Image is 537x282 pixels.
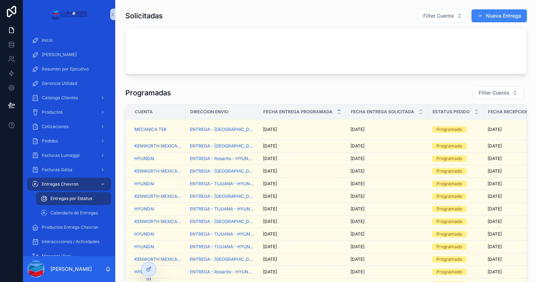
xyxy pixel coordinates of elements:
[42,153,80,158] span: Facturas Lumaggs
[263,244,277,250] span: [DATE]
[350,256,424,262] a: [DATE]
[437,244,462,250] div: Programado
[263,219,277,224] span: [DATE]
[50,265,92,273] p: [PERSON_NAME]
[135,109,153,115] span: Cuenta
[36,192,111,205] a: Entregas por Estatus
[134,194,181,199] a: KENWORTH MEXICANA
[263,143,277,149] span: [DATE]
[134,181,154,187] a: HYUNDAI
[36,206,111,219] a: Calendario de Entregas
[27,106,111,119] a: Productos
[134,256,181,262] a: KENWORTH MEXICANA
[263,194,342,199] a: [DATE]
[350,244,424,250] a: [DATE]
[42,239,99,245] span: Interaccciones / Actividades
[134,219,181,224] a: KENWORTH MEXICANA
[350,206,424,212] a: [DATE]
[42,52,77,58] span: [PERSON_NAME]
[134,206,181,212] a: HYUNDAI
[350,206,364,212] span: [DATE]
[190,219,254,224] a: ENTREGA - [GEOGRAPHIC_DATA] - KENWORTH MEXICANA
[42,138,58,144] span: Pedidos
[190,168,254,174] a: ENTREGA - [GEOGRAPHIC_DATA] - KENWORTH MEXICANA
[134,168,181,174] a: KENWORTH MEXICANA
[432,193,479,200] a: Programado
[134,127,167,132] a: MECANICA TEK
[437,155,462,162] div: Programado
[350,244,364,250] span: [DATE]
[42,37,53,43] span: Inicio
[488,181,502,187] span: [DATE]
[27,235,111,248] a: Interaccciones / Actividades
[350,181,364,187] span: [DATE]
[27,77,111,90] a: Gerencia Utilidad
[263,256,342,262] a: [DATE]
[263,219,342,224] a: [DATE]
[437,269,462,275] div: Programado
[190,127,254,132] a: ENTREGA - [GEOGRAPHIC_DATA] - MECANICA TEK
[473,86,524,100] button: Select Button
[437,168,462,174] div: Programado
[134,231,154,237] a: HYUNDAI
[42,224,98,230] span: Productos Entrega Chevron
[42,81,77,86] span: Gerencia Utilidad
[437,231,462,237] div: Programado
[134,244,181,250] a: HYUNDAI
[432,269,479,275] a: Programado
[432,231,479,237] a: Programado
[190,181,254,187] a: ENTREGA - TIJUANA - HYUNDAI
[23,29,115,256] div: scrollable content
[27,163,111,176] a: Facturas Galsa
[263,168,277,174] span: [DATE]
[51,9,87,20] img: App logo
[125,11,163,21] h1: Solicitadas
[488,244,502,250] span: [DATE]
[471,9,527,22] a: Nueva Entrega
[350,127,364,132] span: [DATE]
[263,156,342,162] a: [DATE]
[417,9,469,23] button: Select Button
[134,143,181,149] a: KENWORTH MEXICANA
[190,156,254,162] a: ENTREGA - Rosarito - HYUNDAI
[488,143,502,149] span: [DATE]
[350,156,424,162] a: [DATE]
[190,256,254,262] a: ENTREGA - [GEOGRAPHIC_DATA] - KENWORTH MEXICANA
[432,206,479,212] a: Programado
[190,206,254,212] span: ENTREGA - TIJUANA - HYUNDAI
[488,219,502,224] span: [DATE]
[432,155,479,162] a: Programado
[190,244,254,250] a: ENTREGA - TIJUANA - HYUNDAI
[350,219,424,224] a: [DATE]
[263,109,332,115] span: Fecha Entrega Programada
[190,231,254,237] a: ENTREGA - TIJUANA - HYUNDAI
[350,256,364,262] span: [DATE]
[350,127,424,132] a: [DATE]
[50,196,92,201] span: Entregas por Estatus
[350,269,364,275] span: [DATE]
[488,269,502,275] span: [DATE]
[190,109,228,115] span: Direccion Envio
[263,168,342,174] a: [DATE]
[42,253,71,259] span: Manager View
[27,91,111,104] a: Catalogo Clientes
[27,250,111,263] a: Manager View
[263,127,342,132] a: [DATE]
[432,218,479,225] a: Programado
[263,194,277,199] span: [DATE]
[190,194,254,199] a: ENTREGA - [GEOGRAPHIC_DATA] - KENWORTH MEXICANA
